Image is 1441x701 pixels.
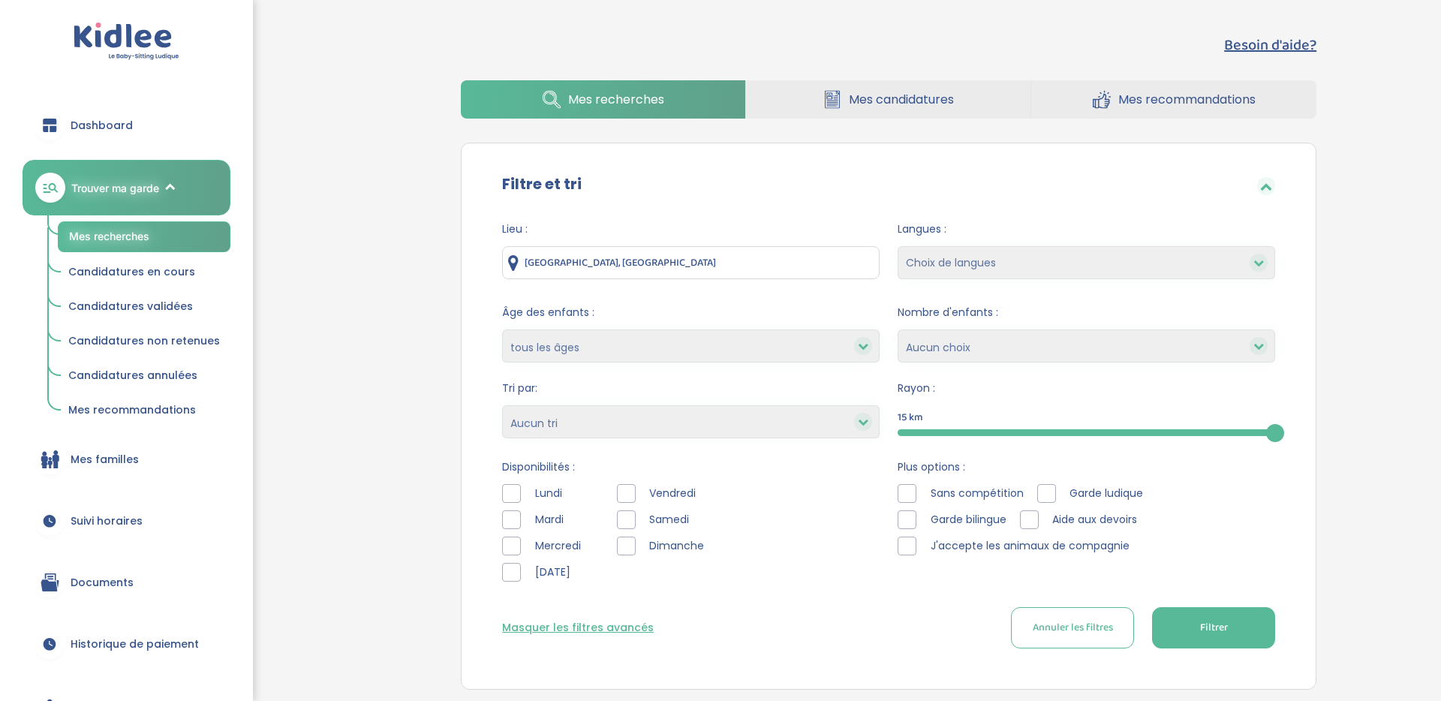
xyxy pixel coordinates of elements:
[1033,620,1113,636] span: Annuler les filtres
[71,575,134,591] span: Documents
[643,486,702,501] span: Vendredi
[68,264,195,279] span: Candidatures en cours
[898,221,1275,237] span: Langues :
[924,512,1012,528] span: Garde bilingue
[924,486,1030,501] span: Sans compétition
[643,512,696,528] span: Samedi
[1224,34,1316,56] button: Besoin d'aide?
[68,402,196,417] span: Mes recommandations
[528,512,570,528] span: Mardi
[502,620,654,636] button: Masquer les filtres avancés
[58,293,230,321] a: Candidatures validées
[461,80,745,119] a: Mes recherches
[898,381,1275,396] span: Rayon :
[23,160,230,215] a: Trouver ma garde
[502,221,880,237] span: Lieu :
[1200,620,1228,636] span: Filtrer
[898,459,1275,475] span: Plus options :
[71,452,139,468] span: Mes familles
[746,80,1030,119] a: Mes candidatures
[898,305,1275,320] span: Nombre d'enfants :
[68,333,220,348] span: Candidatures non retenues
[23,494,230,548] a: Suivi horaires
[23,98,230,152] a: Dashboard
[68,368,197,383] span: Candidatures annulées
[849,90,954,109] span: Mes candidatures
[1152,607,1275,648] button: Filtrer
[528,486,568,501] span: Lundi
[74,23,179,61] img: logo.svg
[924,538,1136,554] span: J'accepte les animaux de compagnie
[502,381,880,396] span: Tri par:
[643,538,711,554] span: Dimanche
[23,555,230,609] a: Documents
[1063,486,1150,501] span: Garde ludique
[502,305,880,320] span: Âge des enfants :
[23,432,230,486] a: Mes familles
[58,258,230,287] a: Candidatures en cours
[69,230,149,242] span: Mes recherches
[528,564,576,580] span: [DATE]
[58,362,230,390] a: Candidatures annulées
[1046,512,1144,528] span: Aide aux devoirs
[1118,90,1256,109] span: Mes recommandations
[23,617,230,671] a: Historique de paiement
[68,299,193,314] span: Candidatures validées
[58,221,230,252] a: Mes recherches
[528,538,587,554] span: Mercredi
[502,246,880,279] input: Ville ou code postale
[568,90,664,109] span: Mes recherches
[502,173,582,195] label: Filtre et tri
[898,410,923,426] span: 15 km
[58,327,230,356] a: Candidatures non retenues
[71,636,199,652] span: Historique de paiement
[502,459,880,475] span: Disponibilités :
[71,513,143,529] span: Suivi horaires
[58,396,230,425] a: Mes recommandations
[1031,80,1316,119] a: Mes recommandations
[71,118,133,134] span: Dashboard
[71,180,159,196] span: Trouver ma garde
[1011,607,1134,648] button: Annuler les filtres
